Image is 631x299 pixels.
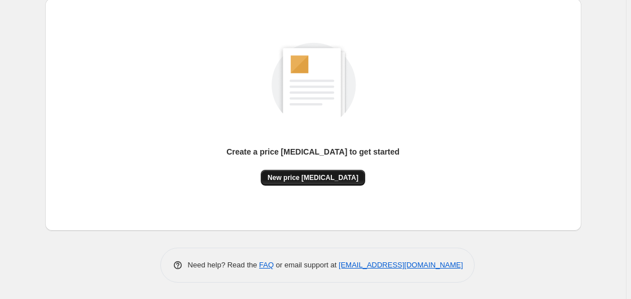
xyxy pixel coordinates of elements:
[268,173,358,182] span: New price [MEDICAL_DATA]
[188,261,260,269] span: Need help? Read the
[259,261,274,269] a: FAQ
[274,261,339,269] span: or email support at
[339,261,463,269] a: [EMAIL_ADDRESS][DOMAIN_NAME]
[226,146,400,157] p: Create a price [MEDICAL_DATA] to get started
[261,170,365,186] button: New price [MEDICAL_DATA]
